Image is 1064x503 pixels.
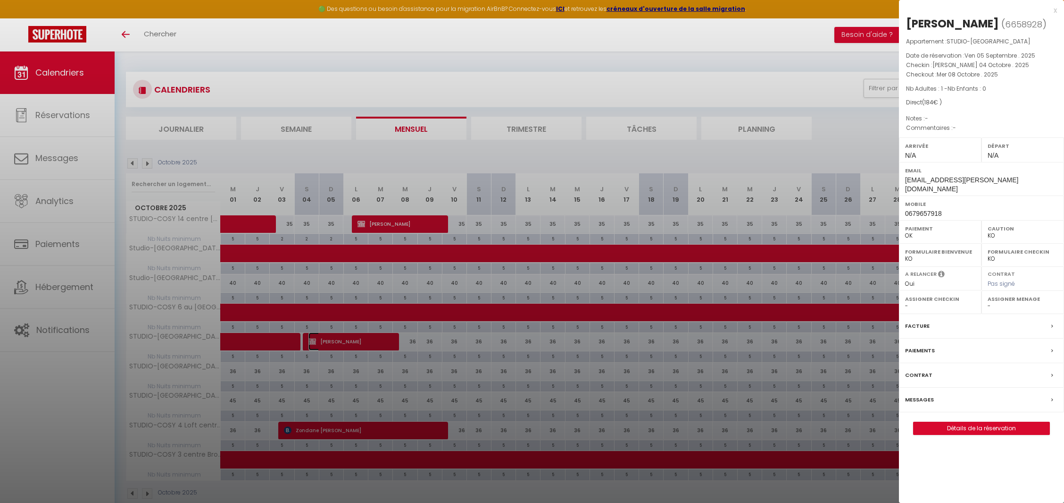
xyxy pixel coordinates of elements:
[906,123,1057,133] p: Commentaires :
[905,321,930,331] label: Facture
[922,98,942,106] span: ( € )
[899,5,1057,16] div: x
[905,210,942,217] span: 0679657918
[906,60,1057,70] p: Checkin :
[906,85,986,93] span: Nb Adultes : 1 -
[964,51,1035,60] span: Ven 05 Septembre . 2025
[905,199,1058,209] label: Mobile
[906,16,999,31] div: [PERSON_NAME]
[905,370,932,380] label: Contrat
[914,422,1049,435] a: Détails de la réservation
[1001,17,1047,31] span: ( )
[905,247,975,256] label: Formulaire Bienvenue
[924,98,933,106] span: 184
[905,395,934,405] label: Messages
[988,280,1015,288] span: Pas signé
[906,51,1057,60] p: Date de réservation :
[988,247,1058,256] label: Formulaire Checkin
[906,114,1057,123] p: Notes :
[947,37,1031,45] span: STUDIO-[GEOGRAPHIC_DATA]
[938,270,945,281] i: Sélectionner OUI si vous souhaiter envoyer les séquences de messages post-checkout
[905,152,916,159] span: N/A
[905,224,975,233] label: Paiement
[1005,18,1042,30] span: 6658928
[948,85,986,93] span: Nb Enfants : 0
[913,422,1050,435] button: Détails de la réservation
[1024,460,1057,496] iframe: Chat
[988,270,1015,276] label: Contrat
[925,114,928,122] span: -
[905,176,1018,193] span: [EMAIL_ADDRESS][PERSON_NAME][DOMAIN_NAME]
[988,294,1058,304] label: Assigner Menage
[906,70,1057,79] p: Checkout :
[905,166,1058,175] label: Email
[988,152,998,159] span: N/A
[905,346,935,356] label: Paiements
[905,270,937,278] label: A relancer
[905,141,975,151] label: Arrivée
[953,124,956,132] span: -
[937,70,998,78] span: Mer 08 Octobre . 2025
[988,141,1058,151] label: Départ
[8,4,36,32] button: Ouvrir le widget de chat LiveChat
[906,98,1057,107] div: Direct
[906,37,1057,46] p: Appartement :
[932,61,1029,69] span: [PERSON_NAME] 04 Octobre . 2025
[988,224,1058,233] label: Caution
[905,294,975,304] label: Assigner Checkin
